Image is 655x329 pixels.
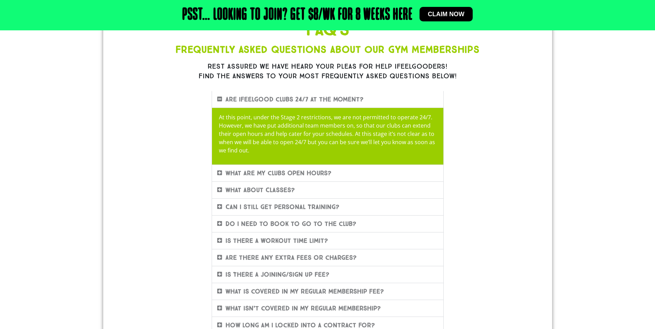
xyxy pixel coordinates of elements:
[225,288,384,295] a: What is covered in my regular membership fee?
[134,61,521,81] h1: Rest assured we have heard your pleas for help ifeelgooders! Find the answers to your most freque...
[212,91,443,108] div: Are ifeelgood clubs 24/7 at the moment?
[225,203,339,211] a: Can I still get Personal Training?
[212,232,443,249] div: Is there a workout time limit?
[225,169,331,177] a: What are my clubs Open Hours?
[212,182,443,198] div: What about Classes?
[225,254,357,261] a: Are there any extra fees or charges?
[225,96,364,103] a: Are ifeelgood clubs 24/7 at the moment?
[212,165,443,181] div: What are my clubs Open Hours?
[212,249,443,266] div: Are there any extra fees or charges?
[134,45,521,54] h1: Frequently Asked Questions About Our Gym Memberships
[182,7,413,23] h2: Psst… Looking to join? Get $8/wk for 8 weeks here
[225,271,329,278] a: Is There A Joining/Sign Up Fee?
[212,266,443,283] div: Is There A Joining/Sign Up Fee?
[428,11,464,17] span: Claim now
[219,113,436,154] p: At this point, under the Stage 2 restrictions, we are not permitted to operate 24/7. However, we ...
[225,220,356,228] a: Do I need to book to go to the club?
[420,7,473,21] a: Claim now
[225,321,375,329] a: How long am I locked into a contract for?
[212,300,443,317] div: What isn’t covered in my regular membership?
[225,186,295,194] a: What about Classes?
[212,199,443,215] div: Can I still get Personal Training?
[212,108,443,164] div: Are ifeelgood clubs 24/7 at the moment?
[225,305,381,312] a: What isn’t covered in my regular membership?
[134,21,521,38] h1: FAQ'S
[212,216,443,232] div: Do I need to book to go to the club?
[212,283,443,300] div: What is covered in my regular membership fee?
[225,237,328,245] a: Is there a workout time limit?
